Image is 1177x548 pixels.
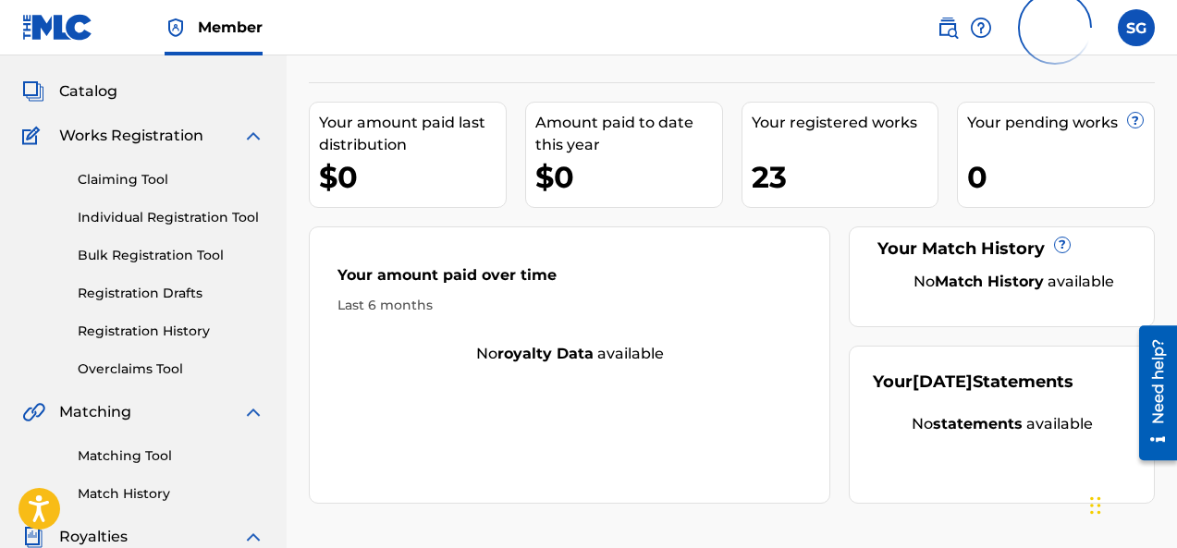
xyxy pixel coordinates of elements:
span: Catalog [59,80,117,103]
a: Individual Registration Tool [78,208,264,227]
img: expand [242,125,264,147]
div: Your registered works [752,112,938,134]
div: $0 [319,156,506,198]
a: Registration Drafts [78,284,264,303]
a: Matching Tool [78,446,264,466]
span: ? [1055,237,1070,252]
img: Top Rightsholder [165,17,187,39]
strong: statements [933,415,1023,432]
img: MLC Logo [22,14,93,41]
strong: Match History [935,273,1044,290]
img: Royalties [22,526,44,548]
div: 0 [967,156,1154,198]
a: Match History [78,484,264,504]
div: No available [310,343,829,365]
div: Your Match History [873,237,1131,262]
a: Registration History [78,322,264,341]
img: Catalog [22,80,44,103]
div: No available [873,413,1131,435]
img: expand [242,401,264,423]
div: Widget de chat [1085,459,1177,548]
div: Your Statements [873,370,1073,395]
div: Amount paid to date this year [535,112,722,156]
img: expand [242,526,264,548]
strong: royalty data [497,345,594,362]
div: Last 6 months [337,296,802,315]
a: Overclaims Tool [78,359,264,379]
img: Matching [22,401,45,423]
span: Member [198,17,263,38]
div: Help [970,9,992,46]
span: ? [1128,113,1143,128]
div: No available [896,271,1131,293]
a: Claiming Tool [78,170,264,189]
img: help [970,17,992,39]
a: Public Search [937,9,959,46]
img: Works Registration [22,125,46,147]
div: 23 [752,156,938,198]
span: Works Registration [59,125,203,147]
span: Matching [59,401,131,423]
div: User Menu [1118,9,1155,46]
span: [DATE] [913,371,973,392]
div: Your amount paid last distribution [319,112,506,156]
div: Your amount paid over time [337,264,802,296]
a: Bulk Registration Tool [78,246,264,265]
div: $0 [535,156,722,198]
span: Royalties [59,526,128,548]
div: Your pending works [967,112,1154,134]
a: CatalogCatalog [22,80,117,103]
div: Arrastrar [1090,478,1101,533]
iframe: Resource Center [1125,319,1177,468]
a: SummarySummary [22,36,134,58]
img: search [937,17,959,39]
iframe: Chat Widget [1085,459,1177,548]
